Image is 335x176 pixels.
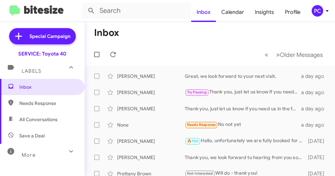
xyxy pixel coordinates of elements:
div: [PERSON_NAME] [117,105,185,112]
span: » [276,50,280,59]
span: Needs Response [19,100,77,107]
div: [DATE] [307,154,330,161]
span: « [265,50,268,59]
div: [DATE] [307,138,330,145]
input: Search [82,3,191,19]
span: Try Pausing [187,90,207,94]
button: PC [306,5,328,17]
span: Not-Interested [187,171,213,176]
nav: Page navigation example [261,48,327,62]
a: Inbox [191,2,216,22]
div: [PERSON_NAME] [117,138,185,145]
div: Thank you, we look forward to hearing from you soon. [185,154,307,161]
span: All Conversations [19,116,58,123]
div: a day ago [301,105,330,112]
h1: Inbox [94,27,119,38]
div: a day ago [301,89,330,96]
span: Inbox [19,84,77,90]
div: a day ago [301,122,330,128]
span: Older Messages [280,51,323,59]
span: Special Campaign [29,33,70,40]
a: Insights [249,2,280,22]
div: Thank you, just let us know if you need us in the future. [185,88,301,96]
span: Labels [22,68,41,74]
div: Thank you, just let us know if you need us in the future. [185,105,301,112]
a: Profile [280,2,306,22]
button: Previous [261,48,272,62]
div: [PERSON_NAME] [117,89,185,96]
div: [PERSON_NAME] [117,154,185,161]
div: None [117,122,185,128]
div: a day ago [301,73,330,80]
a: Special Campaign [9,28,76,44]
button: Next [272,48,327,62]
div: [PERSON_NAME] [117,73,185,80]
span: Save a Deal [19,132,45,139]
span: 🔥 Hot [187,139,199,143]
a: Calendar [216,2,249,22]
span: Needs Response [187,123,216,127]
div: Great, we look forward to your next visit. [185,73,301,80]
div: No not yet [185,121,301,129]
div: Hello, unfortunately we are fully booked for [DATE]. Did you have a different day and time in mind? [185,137,307,145]
div: SERVICE: Toyota 40 [18,50,66,57]
div: PC [312,5,323,17]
